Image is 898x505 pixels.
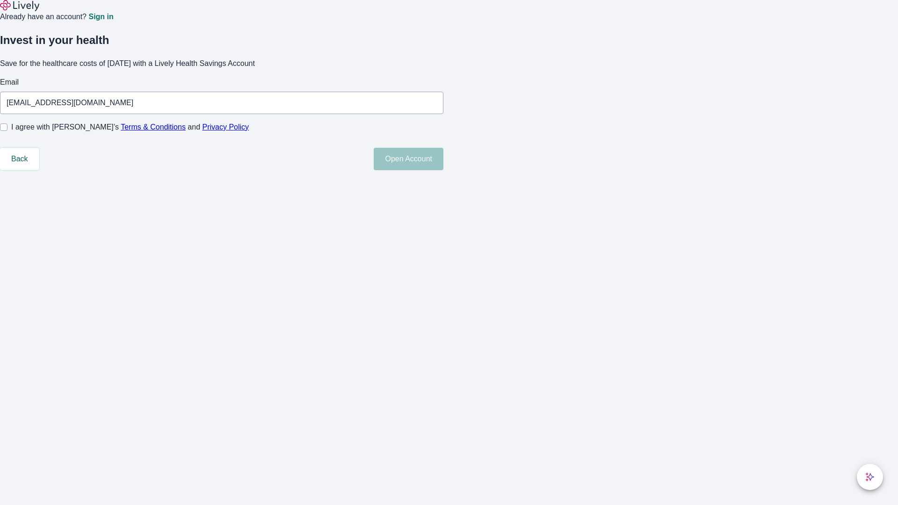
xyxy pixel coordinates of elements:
span: I agree with [PERSON_NAME]’s and [11,122,249,133]
a: Terms & Conditions [121,123,186,131]
button: chat [857,464,883,490]
a: Privacy Policy [203,123,249,131]
svg: Lively AI Assistant [865,472,875,482]
a: Sign in [88,13,113,21]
